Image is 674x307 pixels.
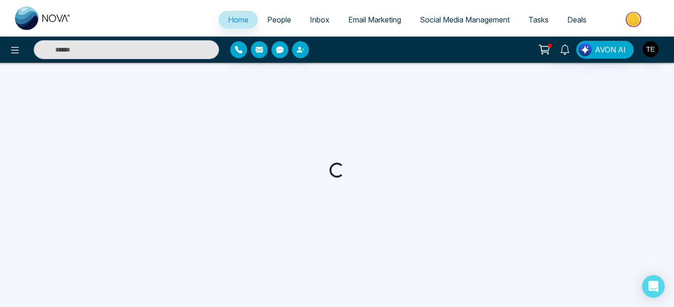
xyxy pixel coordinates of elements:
[348,15,401,24] span: Email Marketing
[642,275,665,298] div: Open Intercom Messenger
[219,11,258,29] a: Home
[410,11,519,29] a: Social Media Management
[601,9,668,30] img: Market-place.gif
[15,7,71,30] img: Nova CRM Logo
[339,11,410,29] a: Email Marketing
[420,15,510,24] span: Social Media Management
[576,41,634,59] button: AVON AI
[528,15,549,24] span: Tasks
[643,41,659,57] img: User Avatar
[258,11,300,29] a: People
[558,11,596,29] a: Deals
[567,15,586,24] span: Deals
[228,15,249,24] span: Home
[595,44,626,55] span: AVON AI
[267,15,291,24] span: People
[579,43,592,56] img: Lead Flow
[310,15,330,24] span: Inbox
[519,11,558,29] a: Tasks
[300,11,339,29] a: Inbox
